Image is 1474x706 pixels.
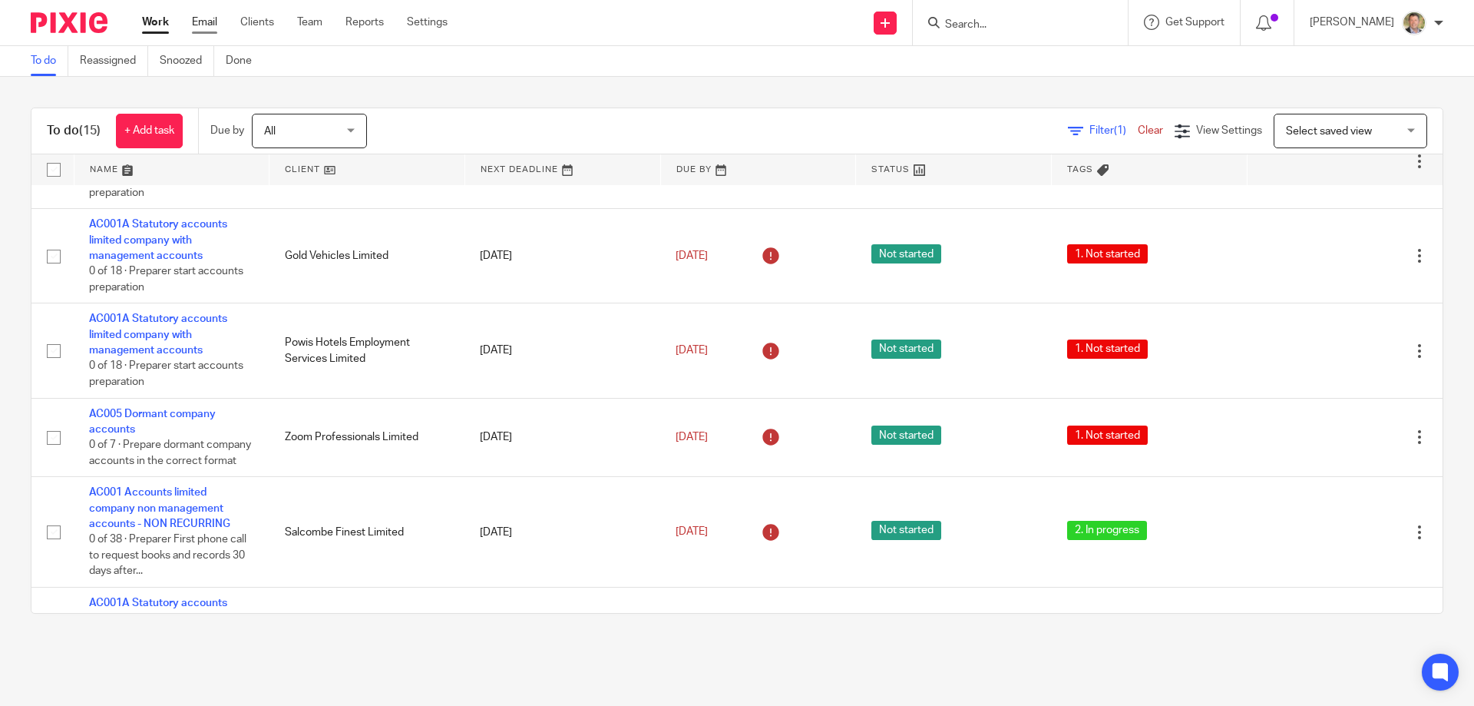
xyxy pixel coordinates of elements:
[1402,11,1426,35] img: High%20Res%20Andrew%20Price%20Accountants_Poppy%20Jakes%20photography-1118.jpg
[1310,15,1394,30] p: [PERSON_NAME]
[269,477,465,588] td: Salcombe Finest Limited
[676,345,708,356] span: [DATE]
[1067,340,1148,359] span: 1. Not started
[1138,125,1163,136] a: Clear
[464,477,660,588] td: [DATE]
[676,432,708,442] span: [DATE]
[464,588,660,682] td: [DATE]
[676,250,708,261] span: [DATE]
[264,126,276,137] span: All
[89,313,227,356] a: AC001A Statutory accounts limited company with management accounts
[1089,125,1138,136] span: Filter
[464,303,660,398] td: [DATE]
[871,244,941,264] span: Not started
[1067,521,1147,540] span: 2. In progress
[297,15,322,30] a: Team
[1286,126,1372,137] span: Select saved view
[89,267,243,293] span: 0 of 18 · Preparer start accounts preparation
[89,535,246,577] span: 0 of 38 · Preparer First phone call to request books and records 30 days after...
[345,15,384,30] a: Reports
[192,15,217,30] a: Email
[1196,125,1262,136] span: View Settings
[269,398,465,477] td: Zoom Professionals Limited
[1165,17,1224,28] span: Get Support
[89,219,227,261] a: AC001A Statutory accounts limited company with management accounts
[89,487,230,529] a: AC001 Accounts limited company non management accounts - NON RECURRING
[676,526,708,537] span: [DATE]
[1067,426,1148,445] span: 1. Not started
[116,114,183,148] a: + Add task
[226,46,263,76] a: Done
[944,18,1082,32] input: Search
[464,398,660,477] td: [DATE]
[79,124,101,137] span: (15)
[89,409,216,435] a: AC005 Dormant company accounts
[407,15,448,30] a: Settings
[80,46,148,76] a: Reassigned
[89,439,251,466] span: 0 of 7 · Prepare dormant company accounts in the correct format
[1067,244,1148,264] span: 1. Not started
[142,15,169,30] a: Work
[1067,165,1093,174] span: Tags
[269,588,465,682] td: Powis Hotels Employment Services Limited
[464,209,660,303] td: [DATE]
[1114,125,1126,136] span: (1)
[160,46,214,76] a: Snoozed
[871,340,941,359] span: Not started
[269,209,465,303] td: Gold Vehicles Limited
[31,46,68,76] a: To do
[31,12,107,33] img: Pixie
[871,521,941,540] span: Not started
[89,361,243,388] span: 0 of 18 · Preparer start accounts preparation
[210,123,244,138] p: Due by
[240,15,274,30] a: Clients
[47,123,101,139] h1: To do
[269,303,465,398] td: Powis Hotels Employment Services Limited
[871,426,941,445] span: Not started
[89,598,227,640] a: AC001A Statutory accounts limited company with management accounts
